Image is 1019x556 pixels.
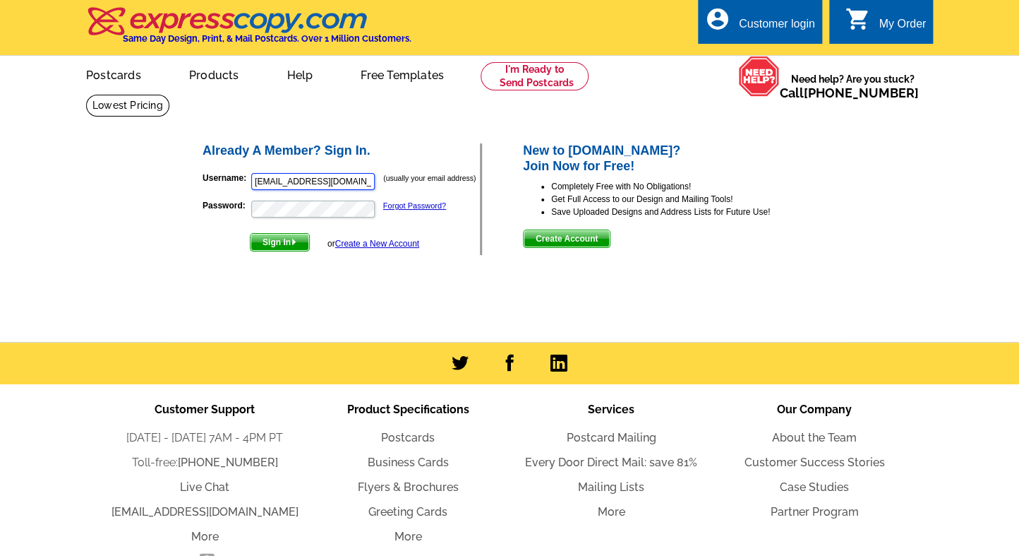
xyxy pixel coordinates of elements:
[804,85,919,100] a: [PHONE_NUMBER]
[103,430,306,446] li: [DATE] - [DATE] 7AM - 4PM PT
[598,505,625,519] a: More
[845,16,926,33] a: shopping_cart My Order
[178,456,278,469] a: [PHONE_NUMBER]
[111,505,299,519] a: [EMAIL_ADDRESS][DOMAIN_NAME]
[879,18,926,37] div: My Order
[845,6,870,32] i: shopping_cart
[705,6,730,32] i: account_circle
[291,239,297,245] img: button-next-arrow-white.png
[335,239,419,249] a: Create a New Account
[103,454,306,471] li: Toll-free:
[64,57,164,90] a: Postcards
[705,16,815,33] a: account_circle Customer login
[523,143,819,174] h2: New to [DOMAIN_NAME]? Join Now for Free!
[588,403,634,416] span: Services
[167,57,262,90] a: Products
[86,17,411,44] a: Same Day Design, Print, & Mail Postcards. Over 1 Million Customers.
[739,18,815,37] div: Customer login
[347,403,469,416] span: Product Specifications
[191,530,219,543] a: More
[203,199,250,212] label: Password:
[551,193,819,206] li: Get Full Access to our Design and Mailing Tools!
[251,234,309,251] span: Sign In
[551,180,819,193] li: Completely Free with No Obligations!
[155,403,255,416] span: Customer Support
[578,480,644,494] a: Mailing Lists
[180,480,229,494] a: Live Chat
[738,56,780,97] img: help
[327,237,419,250] div: or
[203,143,480,159] h2: Already A Member? Sign In.
[338,57,466,90] a: Free Templates
[203,172,250,184] label: Username:
[264,57,335,90] a: Help
[523,230,610,248] button: Create Account
[250,233,310,252] button: Sign In
[368,456,449,469] a: Business Cards
[524,230,610,247] span: Create Account
[394,530,422,543] a: More
[737,227,1019,556] iframe: LiveChat chat widget
[383,201,446,210] a: Forgot Password?
[525,456,697,469] a: Every Door Direct Mail: save 81%
[383,174,476,182] small: (usually your email address)
[381,431,435,444] a: Postcards
[368,505,447,519] a: Greeting Cards
[551,206,819,218] li: Save Uploaded Designs and Address Lists for Future Use!
[123,33,411,44] h4: Same Day Design, Print, & Mail Postcards. Over 1 Million Customers.
[780,85,919,100] span: Call
[567,431,656,444] a: Postcard Mailing
[358,480,459,494] a: Flyers & Brochures
[780,72,926,100] span: Need help? Are you stuck?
